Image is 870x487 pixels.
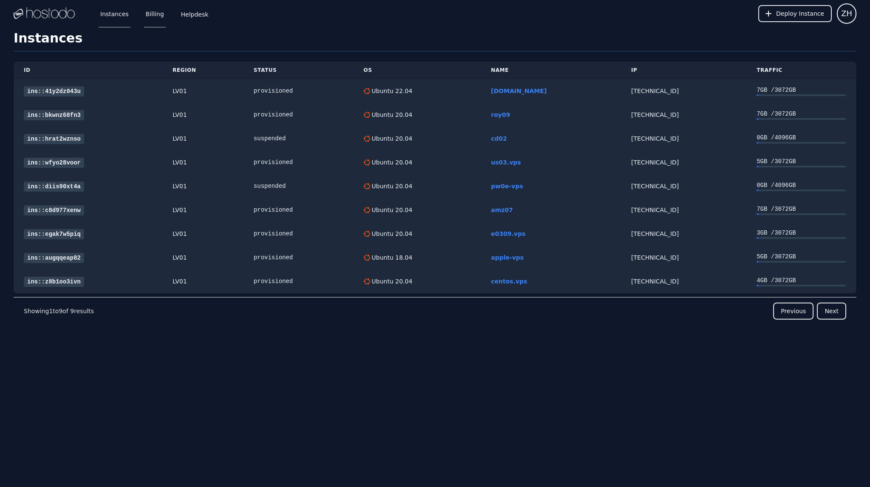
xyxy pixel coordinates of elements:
[254,206,343,214] div: provisioned
[817,303,846,320] button: Next
[364,136,370,142] img: Ubuntu 20.04
[481,62,621,79] th: Name
[59,308,62,314] span: 9
[172,134,233,143] div: LV01
[254,277,343,286] div: provisioned
[491,135,507,142] a: cd02
[172,206,233,214] div: LV01
[353,62,481,79] th: OS
[746,62,856,79] th: Traffic
[364,88,370,94] img: Ubuntu 22.04
[364,255,370,261] img: Ubuntu 18.04
[24,158,84,168] a: ins::wfyo28voor
[254,134,343,143] div: suspended
[254,182,343,190] div: suspended
[757,252,846,261] div: 5 GB / 3072 GB
[491,183,523,190] a: pw0e-vps
[757,181,846,190] div: 0 GB / 4096 GB
[254,158,343,167] div: provisioned
[370,158,412,167] div: Ubuntu 20.04
[776,9,824,18] span: Deploy Instance
[172,87,233,95] div: LV01
[24,110,84,120] a: ins::bkwnz68fn3
[491,111,510,118] a: roy09
[370,253,412,262] div: Ubuntu 18.04
[24,307,94,315] p: Showing to of results
[631,253,736,262] div: [TECHNICAL_ID]
[172,110,233,119] div: LV01
[370,134,412,143] div: Ubuntu 20.04
[254,87,343,95] div: provisioned
[14,62,162,79] th: ID
[757,157,846,166] div: 5 GB / 3072 GB
[364,112,370,118] img: Ubuntu 20.04
[172,229,233,238] div: LV01
[24,277,84,287] a: ins::z8b1oo3ivn
[631,134,736,143] div: [TECHNICAL_ID]
[49,308,53,314] span: 1
[364,278,370,285] img: Ubuntu 20.04
[370,277,412,286] div: Ubuntu 20.04
[24,86,84,96] a: ins::41y2dz043u
[491,254,524,261] a: apple-vps
[162,62,243,79] th: Region
[70,308,74,314] span: 9
[172,277,233,286] div: LV01
[172,253,233,262] div: LV01
[757,133,846,142] div: 0 GB / 4096 GB
[364,207,370,213] img: Ubuntu 20.04
[24,229,84,239] a: ins::egak7w5piq
[14,31,856,51] h1: Instances
[172,158,233,167] div: LV01
[370,182,412,190] div: Ubuntu 20.04
[631,110,736,119] div: [TECHNICAL_ID]
[491,159,521,166] a: us03.vps
[24,205,84,215] a: ins::c8d977xenw
[631,277,736,286] div: [TECHNICAL_ID]
[631,158,736,167] div: [TECHNICAL_ID]
[773,303,814,320] button: Previous
[172,182,233,190] div: LV01
[758,5,832,22] button: Deploy Instance
[841,8,852,20] span: ZH
[370,206,412,214] div: Ubuntu 20.04
[370,110,412,119] div: Ubuntu 20.04
[621,62,746,79] th: IP
[24,253,84,263] a: ins::augqqeap82
[254,110,343,119] div: provisioned
[370,87,412,95] div: Ubuntu 22.04
[14,7,75,20] img: Logo
[837,3,856,24] button: User menu
[491,278,527,285] a: centos.vps
[14,297,856,325] nav: Pagination
[254,229,343,238] div: provisioned
[757,205,846,213] div: 7 GB / 3072 GB
[757,110,846,118] div: 7 GB / 3072 GB
[370,229,412,238] div: Ubuntu 20.04
[243,62,353,79] th: Status
[24,181,84,192] a: ins::diis90xt4a
[631,229,736,238] div: [TECHNICAL_ID]
[757,276,846,285] div: 4 GB / 3072 GB
[631,206,736,214] div: [TECHNICAL_ID]
[631,87,736,95] div: [TECHNICAL_ID]
[491,207,513,213] a: amz07
[24,134,84,144] a: ins::hrat2wznso
[757,86,846,94] div: 7 GB / 3072 GB
[364,183,370,190] img: Ubuntu 20.04
[364,159,370,166] img: Ubuntu 20.04
[757,229,846,237] div: 3 GB / 3072 GB
[491,230,525,237] a: e0309.vps
[364,231,370,237] img: Ubuntu 20.04
[631,182,736,190] div: [TECHNICAL_ID]
[254,253,343,262] div: provisioned
[491,88,547,94] a: [DOMAIN_NAME]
